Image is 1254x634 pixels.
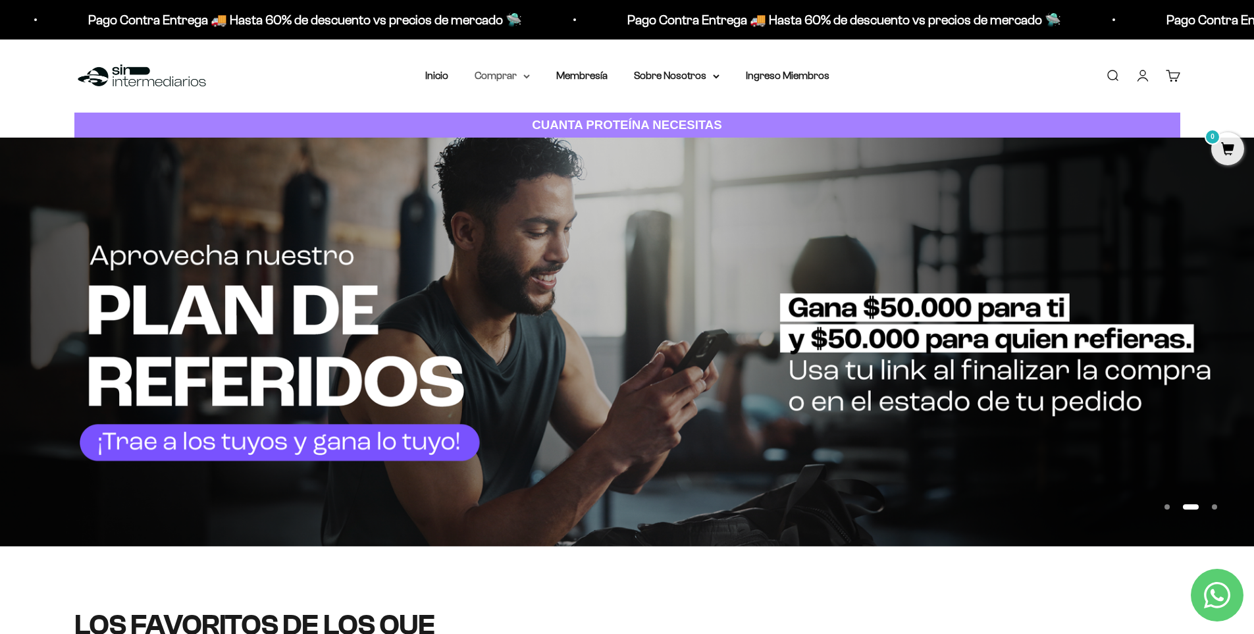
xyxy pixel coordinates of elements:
a: 0 [1211,143,1244,157]
a: CUANTA PROTEÍNA NECESITAS [74,113,1180,138]
summary: Comprar [475,67,530,84]
a: Ingreso Miembros [746,70,829,81]
summary: Sobre Nosotros [634,67,719,84]
a: Inicio [425,70,448,81]
p: Pago Contra Entrega 🚚 Hasta 60% de descuento vs precios de mercado 🛸 [625,9,1058,30]
strong: CUANTA PROTEÍNA NECESITAS [532,118,722,132]
p: Pago Contra Entrega 🚚 Hasta 60% de descuento vs precios de mercado 🛸 [86,9,519,30]
mark: 0 [1205,129,1220,145]
a: Membresía [556,70,608,81]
